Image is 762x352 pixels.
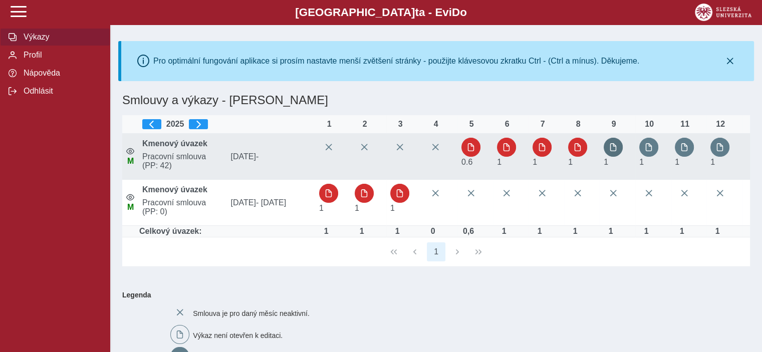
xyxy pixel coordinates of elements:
div: Úvazek : 8 h / den. 40 h / týden. [387,227,407,236]
div: 8 [568,120,588,129]
span: Úvazek : 4,8 h / den. 24 h / týden. [461,158,472,166]
button: 1 [427,242,446,261]
div: 6 [497,120,517,129]
div: 7 [533,120,553,129]
span: [DATE] [227,152,316,170]
div: Úvazek : 8 h / den. 40 h / týden. [316,227,336,236]
div: Úvazek : 8 h / den. 40 h / týden. [672,227,692,236]
b: Kmenový úvazek [142,139,207,148]
span: t [415,6,418,19]
span: Pracovní smlouva (PP: 42) [138,152,227,170]
td: Celkový úvazek: [138,226,315,237]
span: Údaje souhlasí s údaji v Magionu [127,157,134,165]
div: 5 [461,120,481,129]
div: Úvazek : 8 h / den. 40 h / týden. [601,227,621,236]
span: [DATE] [227,198,316,216]
div: 3 [390,120,410,129]
span: Úvazek : 8 h / den. 40 h / týden. [355,204,359,212]
b: Legenda [118,287,746,303]
h1: Smlouvy a výkazy - [PERSON_NAME] [118,89,648,111]
div: 11 [675,120,695,129]
span: Úvazek : 8 h / den. 40 h / týden. [533,158,537,166]
span: Úvazek : 8 h / den. 40 h / týden. [568,158,573,166]
div: Úvazek : 8 h / den. 40 h / týden. [565,227,585,236]
span: Úvazek : 8 h / den. 40 h / týden. [675,158,679,166]
span: Profil [21,51,102,60]
div: Úvazek : 8 h / den. 40 h / týden. [494,227,514,236]
i: Smlouva je aktivní [126,147,134,155]
div: 4 [426,120,446,129]
span: Úvazek : 8 h / den. 40 h / týden. [319,204,324,212]
div: Úvazek : 8 h / den. 40 h / týden. [352,227,372,236]
span: o [460,6,467,19]
span: D [452,6,460,19]
b: [GEOGRAPHIC_DATA] a - Evi [30,6,732,19]
div: Úvazek : 8 h / den. 40 h / týden. [636,227,656,236]
div: 2 [355,120,375,129]
span: Úvazek : 8 h / den. 40 h / týden. [497,158,501,166]
i: Smlouva je aktivní [126,193,134,201]
span: Odhlásit [21,87,102,96]
div: Úvazek : 4,8 h / den. 24 h / týden. [458,227,478,236]
span: Nápověda [21,69,102,78]
div: 12 [710,120,730,129]
div: 9 [604,120,624,129]
img: logo_web_su.png [695,4,751,21]
span: Výkazy [21,33,102,42]
div: Pro optimální fungování aplikace si prosím nastavte menší zvětšení stránky - použijte klávesovou ... [153,57,639,66]
span: Údaje souhlasí s údaji v Magionu [127,203,134,211]
span: Výkaz není otevřen k editaci. [193,331,283,339]
span: Smlouva je pro daný měsíc neaktivní. [193,309,310,317]
div: Úvazek : 8 h / den. 40 h / týden. [530,227,550,236]
span: Úvazek : 8 h / den. 40 h / týden. [710,158,715,166]
span: Úvazek : 8 h / den. 40 h / týden. [604,158,608,166]
span: - [DATE] [256,198,286,207]
span: - [256,152,259,161]
span: Úvazek : 8 h / den. 40 h / týden. [390,204,395,212]
span: Úvazek : 8 h / den. 40 h / týden. [639,158,644,166]
span: Pracovní smlouva (PP: 0) [138,198,227,216]
div: Úvazek : 8 h / den. 40 h / týden. [707,227,727,236]
div: Úvazek : [423,227,443,236]
div: 1 [319,120,339,129]
div: 2025 [142,119,311,129]
div: 10 [639,120,659,129]
b: Kmenový úvazek [142,185,207,194]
